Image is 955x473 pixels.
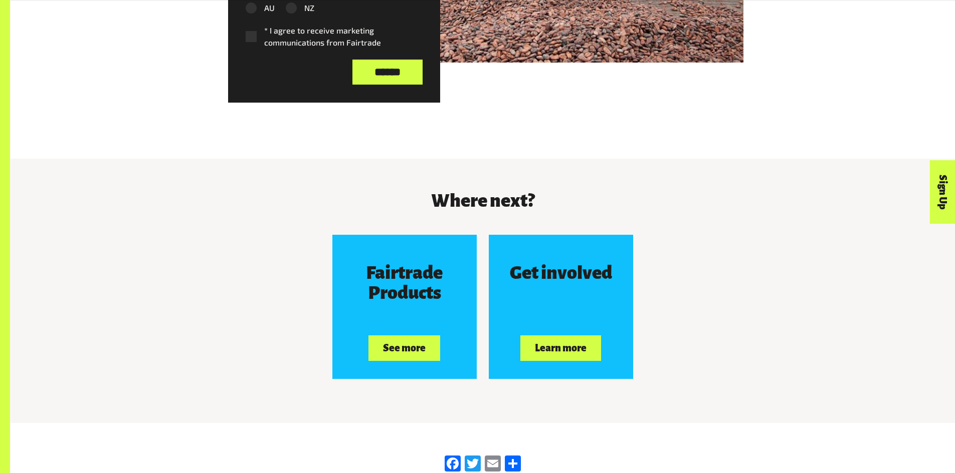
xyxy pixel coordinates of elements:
a: Twitter [463,455,483,473]
label: NZ [286,2,314,14]
h3: Get involved [510,263,612,283]
a: Fairtrade Products See more [332,235,477,379]
button: See more [368,335,440,361]
h3: Fairtrade Products [350,263,459,303]
a: Facebook [443,455,463,473]
label: AU [246,2,275,14]
h3: Where next? [228,191,737,211]
label: * I agree to receive marketing communications from Fairtrade [246,25,414,49]
button: Learn more [520,335,601,361]
a: Share [503,455,523,473]
a: Get involved Learn more [489,235,633,379]
a: Email [483,455,503,473]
